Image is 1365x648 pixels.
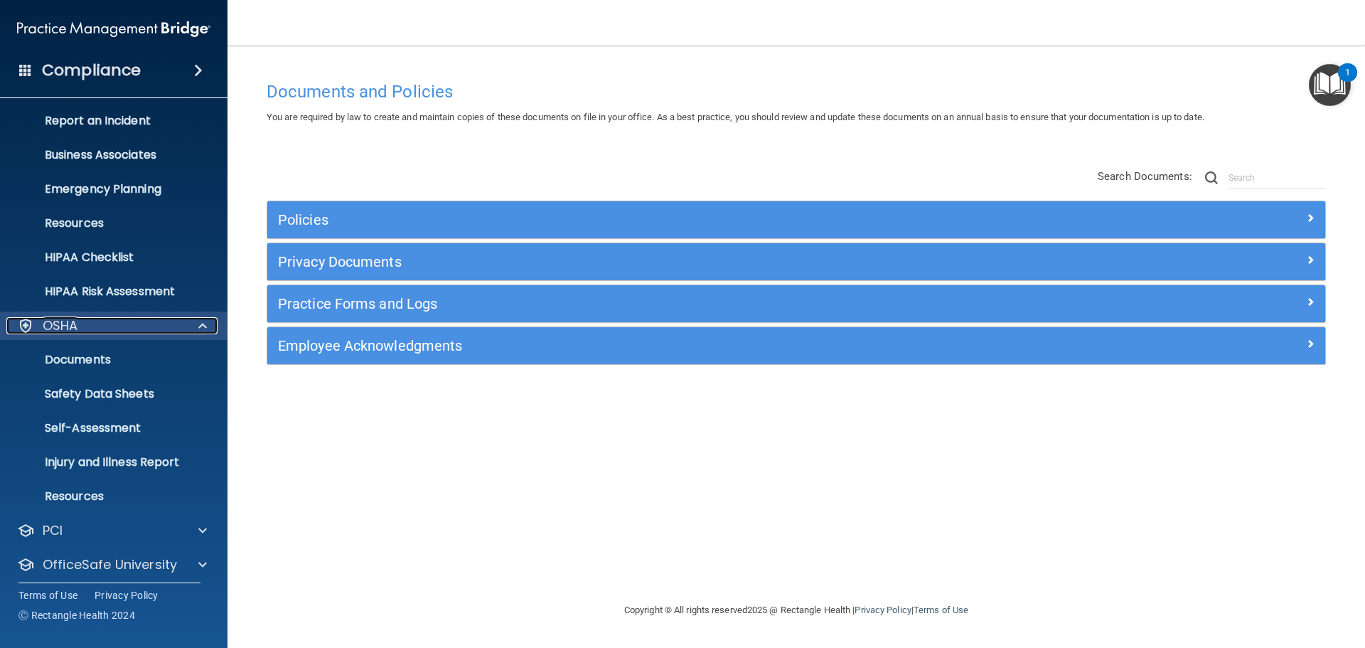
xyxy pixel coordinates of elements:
a: OfficeSafe University [17,556,207,573]
span: You are required by law to create and maintain copies of these documents on file in your office. ... [267,112,1204,122]
a: Privacy Policy [855,605,911,615]
img: ic-search.3b580494.png [1205,171,1218,184]
a: Employee Acknowledgments [278,334,1315,357]
a: Terms of Use [18,588,77,602]
p: Resources [9,489,203,504]
a: Privacy Documents [278,250,1315,273]
div: Copyright © All rights reserved 2025 @ Rectangle Health | | [537,588,1056,633]
p: Resources [9,216,203,230]
p: Documents [9,353,203,367]
p: OSHA [43,317,78,334]
p: Emergency Planning [9,182,203,196]
p: Safety Data Sheets [9,387,203,401]
p: Business Associates [9,148,203,162]
p: Report an Incident [9,114,203,128]
a: Terms of Use [914,605,968,615]
h4: Documents and Policies [267,83,1326,101]
a: PCI [17,522,207,539]
span: Ⓒ Rectangle Health 2024 [18,608,135,622]
a: Privacy Policy [95,588,159,602]
p: HIPAA Checklist [9,250,203,265]
span: Search Documents: [1098,170,1192,183]
p: Injury and Illness Report [9,455,203,469]
div: 1 [1345,73,1350,91]
p: OfficeSafe University [43,556,177,573]
h5: Employee Acknowledgments [278,338,1050,354]
h5: Privacy Documents [278,254,1050,270]
a: Practice Forms and Logs [278,292,1315,315]
a: Policies [278,208,1315,231]
a: OSHA [17,317,207,334]
h4: Compliance [42,60,141,80]
button: Open Resource Center, 1 new notification [1309,64,1351,106]
h5: Practice Forms and Logs [278,296,1050,312]
p: HIPAA Risk Assessment [9,285,203,299]
h5: Policies [278,212,1050,228]
p: PCI [43,522,63,539]
p: Self-Assessment [9,421,203,435]
input: Search [1228,167,1326,188]
img: PMB logo [17,15,210,43]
